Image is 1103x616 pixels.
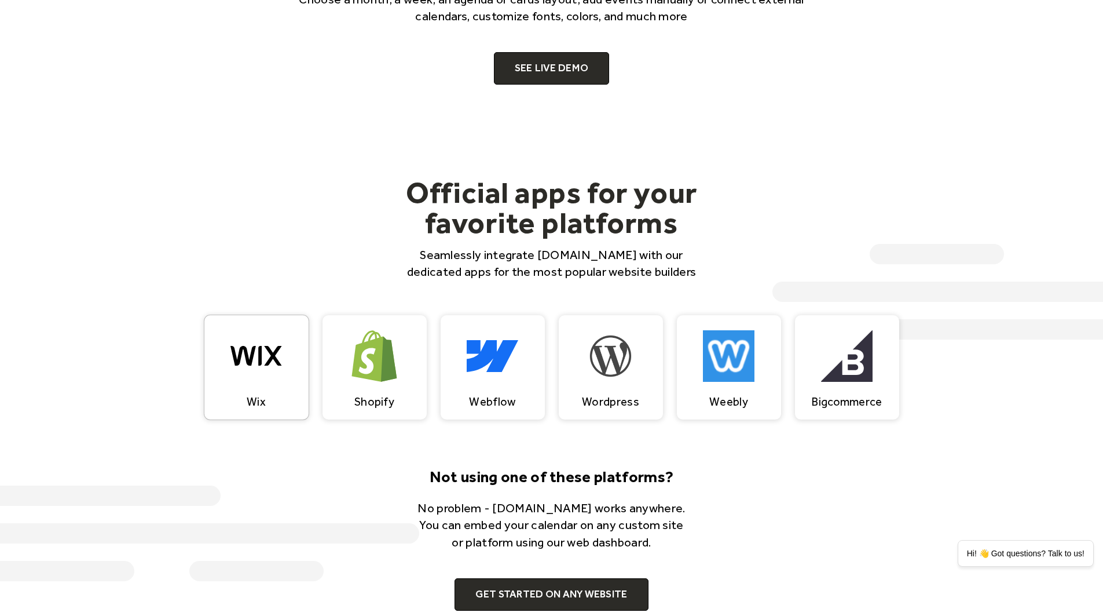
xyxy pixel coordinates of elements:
p: No problem - [DOMAIN_NAME] works anywhere. You can embed your calendar on any custom site or plat... [413,500,691,551]
a: SEE LIVE DEMO [494,52,610,85]
a: Get Started on Any Website [455,578,648,611]
div: Weebly [709,395,748,409]
a: Wordpress [559,315,663,420]
a: Bigcommerce [795,315,899,420]
div: Shopify [354,395,394,409]
a: Weebly [677,315,781,420]
h2: Official apps for your favorite platforms [394,177,709,238]
a: Shopify [323,315,427,420]
div: Bigcommerce [811,395,882,409]
a: Webflow [441,315,545,420]
strong: Not using one of these platforms? [430,467,673,486]
div: Wordpress [582,395,639,409]
div: Wix [247,395,266,409]
a: Wix [204,315,309,420]
p: Seamlessly integrate [DOMAIN_NAME] with our dedicated apps for the most popular website builders [394,246,709,280]
div: Webflow [469,395,515,409]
